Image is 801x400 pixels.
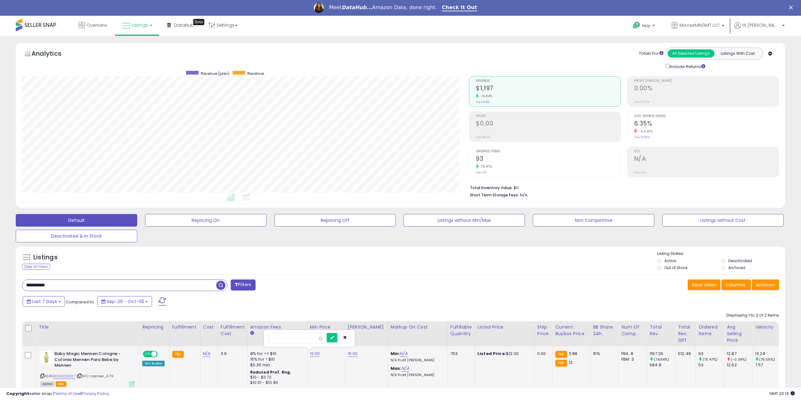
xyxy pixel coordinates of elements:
[117,16,157,35] a: Listings
[157,352,167,357] span: OFF
[442,4,477,11] a: Check It Out
[470,183,774,191] li: $0
[76,374,114,379] span: | SKU: mennen_4.79
[391,373,443,377] p: N/A Profit [PERSON_NAME]
[634,79,779,83] span: Profit [PERSON_NAME]
[203,324,215,330] div: Cost
[66,299,95,305] span: Compared to:
[479,164,492,169] small: 75.47%
[16,230,137,242] button: Deactivated & In Stock
[476,150,620,153] span: Ordered Items
[145,214,267,227] button: Repricing On
[667,16,729,36] a: MooseMNGMT LLC
[520,192,527,198] span: N/A
[310,351,320,357] a: 12.00
[727,362,752,368] div: 12.92
[734,22,785,36] a: Hi [PERSON_NAME]
[555,324,588,337] div: Current Buybox Price
[250,375,302,380] div: $10 - $11.72
[555,360,567,367] small: FBA
[698,324,721,337] div: Ordered Items
[678,351,691,357] div: 512.49
[769,391,795,397] span: 2025-10-13 20:13 GMT
[40,381,55,387] span: All listings currently available for purchase on Amazon
[727,324,750,344] div: Avg Selling Price
[54,391,81,397] a: Terms of Use
[654,357,669,362] small: (74.84%)
[250,369,291,375] b: Reduced Prof. Rng.
[633,21,640,29] i: Get Help
[755,351,781,357] div: 13.29
[16,214,137,227] button: Default
[533,214,654,227] button: Non Competitive
[479,94,492,99] small: 74.84%
[593,351,614,357] div: 15%
[470,185,513,190] b: Total Inventory Value:
[314,3,324,13] img: Profile image for Georgie
[628,17,661,36] a: Help
[476,171,487,174] small: Prev: 53
[755,324,778,330] div: Velocity
[132,22,148,28] span: Listings
[680,22,720,28] span: MooseMNGMT LLC
[742,22,780,28] span: Hi [PERSON_NAME]
[348,324,385,330] div: [PERSON_NAME]
[22,264,50,270] div: Clear All Filters
[250,351,302,357] div: 8% for <= $10
[725,282,745,288] span: Columns
[752,279,779,290] button: Actions
[33,253,58,262] h5: Listings
[142,361,165,366] div: Win BuyBox
[664,265,687,270] label: Out of Stock
[476,115,620,118] span: Profit
[203,351,211,357] a: N/A
[634,171,646,174] small: Prev: N/A
[87,22,107,28] span: Overview
[391,351,400,357] b: Min:
[39,324,137,330] div: Title
[650,324,673,337] div: Total Rev.
[476,135,491,139] small: Prev: $0.00
[664,258,676,263] label: Active
[634,150,779,153] span: ROI
[470,192,519,198] b: Short Term Storage Fees:
[650,351,675,357] div: 1197.29
[476,120,620,128] h2: $0.00
[247,71,264,76] span: Revenue
[250,324,305,330] div: Amazon Fees
[634,85,779,93] h2: 0.00%
[53,374,76,379] a: B01N0Q9557
[727,351,752,357] div: 12.87
[698,362,724,368] div: 53
[731,357,747,362] small: (-0.39%)
[274,214,396,227] button: Repricing Off
[250,330,254,336] small: Amazon Fees.
[726,313,779,318] div: Displaying 1 to 2 of 2 items
[702,357,718,362] small: (75.47%)
[341,4,372,10] i: DataHub...
[477,351,506,357] b: Listed Price:
[728,258,752,263] label: Deactivated
[668,49,714,58] button: All Selected Listings
[450,351,470,357] div: 763
[250,362,302,368] div: $0.30 min
[642,23,651,28] span: Help
[634,115,779,118] span: Avg. Buybox Share
[476,79,620,83] span: Revenue
[31,49,74,59] h5: Analytics
[391,358,443,363] p: N/A Profit [PERSON_NAME]
[639,51,663,57] div: Totals For
[348,351,358,357] a: 15.00
[162,16,199,35] a: DataHub
[221,324,245,337] div: Fulfillment Cost
[401,365,409,372] a: N/A
[634,100,649,104] small: Prev: 0.00%
[650,362,675,368] div: 684.8
[537,351,548,357] div: 0.00
[661,63,713,70] div: Include Returns
[23,296,65,307] button: Last 7 Days
[537,324,550,337] div: Ship Price
[172,351,184,358] small: FBA
[74,16,112,35] a: Overview
[569,351,578,357] span: 11.88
